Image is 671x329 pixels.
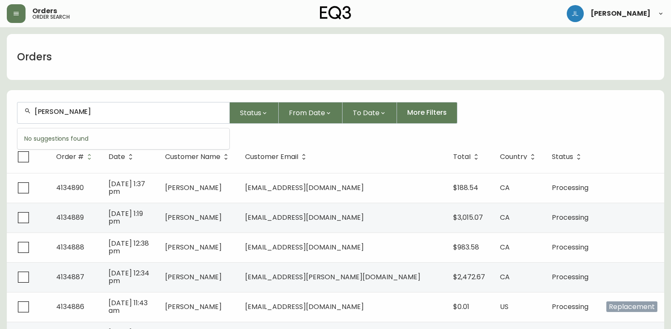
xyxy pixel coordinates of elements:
[453,154,471,159] span: Total
[56,213,84,222] span: 4134889
[453,302,469,312] span: $0.01
[500,213,510,222] span: CA
[606,301,657,312] span: Replacement
[453,213,483,222] span: $3,015.07
[109,298,148,315] span: [DATE] 11:43 am
[397,102,457,124] button: More Filters
[165,242,222,252] span: [PERSON_NAME]
[56,154,84,159] span: Order #
[353,108,380,118] span: To Date
[500,154,527,159] span: Country
[245,242,364,252] span: [EMAIL_ADDRESS][DOMAIN_NAME]
[32,8,57,14] span: Orders
[245,302,364,312] span: [EMAIL_ADDRESS][DOMAIN_NAME]
[500,183,510,193] span: CA
[453,242,479,252] span: $983.58
[109,268,149,286] span: [DATE] 12:34 pm
[407,108,447,117] span: More Filters
[552,153,584,161] span: Status
[500,302,508,312] span: US
[591,10,651,17] span: [PERSON_NAME]
[343,102,397,124] button: To Date
[56,272,84,282] span: 4134887
[453,153,482,161] span: Total
[109,209,143,226] span: [DATE] 1:19 pm
[245,272,420,282] span: [EMAIL_ADDRESS][PERSON_NAME][DOMAIN_NAME]
[230,102,279,124] button: Status
[245,154,298,159] span: Customer Email
[552,154,573,159] span: Status
[165,153,231,161] span: Customer Name
[279,102,343,124] button: From Date
[165,272,222,282] span: [PERSON_NAME]
[165,302,222,312] span: [PERSON_NAME]
[56,183,84,193] span: 4134890
[500,272,510,282] span: CA
[552,213,588,222] span: Processing
[17,128,229,149] div: No suggestions found
[500,242,510,252] span: CA
[567,5,584,22] img: 1c9c23e2a847dab86f8017579b61559c
[56,153,95,161] span: Order #
[320,6,351,20] img: logo
[56,242,84,252] span: 4134888
[109,179,145,196] span: [DATE] 1:37 pm
[552,183,588,193] span: Processing
[32,14,70,20] h5: order search
[552,272,588,282] span: Processing
[500,153,538,161] span: Country
[165,154,220,159] span: Customer Name
[453,272,485,282] span: $2,472.67
[56,302,84,312] span: 4134886
[552,302,588,312] span: Processing
[245,213,364,222] span: [EMAIL_ADDRESS][DOMAIN_NAME]
[17,50,52,64] h1: Orders
[245,153,309,161] span: Customer Email
[240,108,261,118] span: Status
[552,242,588,252] span: Processing
[109,154,125,159] span: Date
[453,183,478,193] span: $188.54
[289,108,325,118] span: From Date
[109,238,149,256] span: [DATE] 12:38 pm
[165,213,222,222] span: [PERSON_NAME]
[34,108,223,116] input: Search
[109,153,136,161] span: Date
[165,183,222,193] span: [PERSON_NAME]
[245,183,364,193] span: [EMAIL_ADDRESS][DOMAIN_NAME]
